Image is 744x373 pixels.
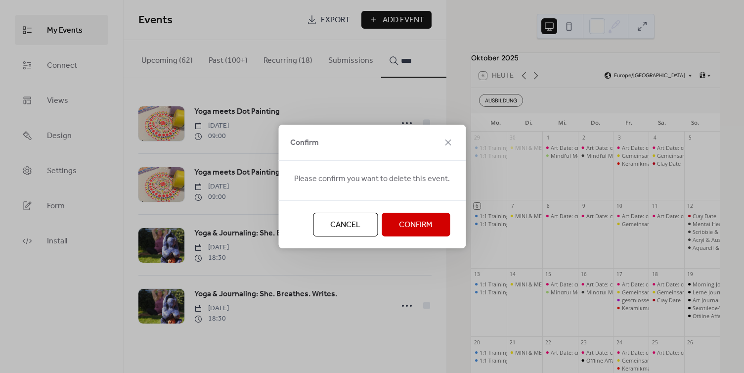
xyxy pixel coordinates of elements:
[290,137,319,149] span: Confirm
[382,213,450,236] button: Confirm
[294,173,450,185] span: Please confirm you want to delete this event.
[313,213,378,236] button: Cancel
[399,219,433,231] span: Confirm
[330,219,360,231] span: Cancel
